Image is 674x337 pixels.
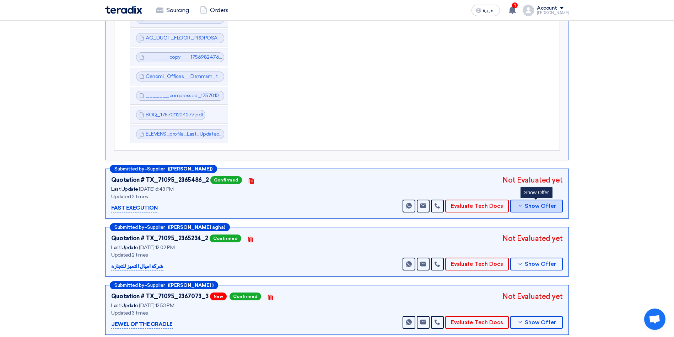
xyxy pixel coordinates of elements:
[512,2,518,8] span: 1
[151,2,194,18] a: Sourcing
[521,187,552,198] div: Show Offer
[110,223,230,231] div: –
[114,283,144,288] span: Submitted by
[139,244,174,251] span: [DATE] 12:02 PM
[146,93,245,99] a: _______compressed_1757010592777.pdf
[471,5,500,16] button: العربية
[210,293,227,300] span: New
[146,54,236,60] a: _______copy___1756982476178.pdf
[111,176,209,184] div: Quotation # TX_71095_2365486_2
[523,5,534,16] img: profile_test.png
[146,112,204,118] a: BOQ_1757011204277.pdf
[525,262,556,267] span: Show Offer
[210,176,242,184] span: Confirmed
[194,2,234,18] a: Orders
[168,167,212,171] b: ([PERSON_NAME])
[111,234,208,243] div: Quotation # TX_71095_2365234_2
[105,6,142,14] img: Teradix logo
[111,244,138,251] span: Last Update
[210,235,241,242] span: Confirmed
[114,225,144,230] span: Submitted by
[111,193,289,200] div: Updated 2 times
[111,186,138,192] span: Last Update
[445,316,509,329] button: Evaluate Tech Docs
[111,251,289,259] div: Updated 2 times
[147,225,165,230] span: Supplier
[510,200,563,212] button: Show Offer
[445,200,509,212] button: Evaluate Tech Docs
[111,302,138,309] span: Last Update
[502,291,563,302] div: Not Evaluated yet
[139,186,173,192] span: [DATE] 6:43 PM
[510,258,563,270] button: Show Offer
[146,35,323,41] a: AC_DUCT_FLOOR_PROPOSAL_FOR_ANOTHER_SITE_1756921444978.pdf
[445,258,509,270] button: Evaluate Tech Docs
[537,5,557,11] div: Account
[147,283,165,288] span: Supplier
[525,204,556,209] span: Show Offer
[525,320,556,325] span: Show Offer
[111,204,157,212] p: FAST EXECUTION
[537,11,569,15] div: [PERSON_NAME]
[502,233,563,244] div: Not Evaluated yet
[110,165,217,173] div: –
[644,309,665,330] div: Open chat
[168,283,214,288] b: ([PERSON_NAME] )
[111,292,209,301] div: Quotation # TX_71095_2367073_3
[110,281,218,289] div: –
[502,175,563,185] div: Not Evaluated yet
[146,131,293,137] a: ELEVENS_profile_Last_Updatecompressed_1757233862576.pdf
[483,8,496,13] span: العربية
[146,73,307,79] a: Cenomi_Offices__Dammam_technical_Proposal_1756982684208.pdf
[111,309,289,317] div: Updated 3 times
[111,262,163,271] p: شركة اميال التميز للتجارة
[114,167,144,171] span: Submitted by
[510,316,563,329] button: Show Offer
[111,320,173,329] p: JEWEL OF THE CRADLE
[139,302,174,309] span: [DATE] 12:53 PM
[230,293,261,300] span: Confirmed
[168,225,225,230] b: ([PERSON_NAME] agha)
[147,167,165,171] span: Supplier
